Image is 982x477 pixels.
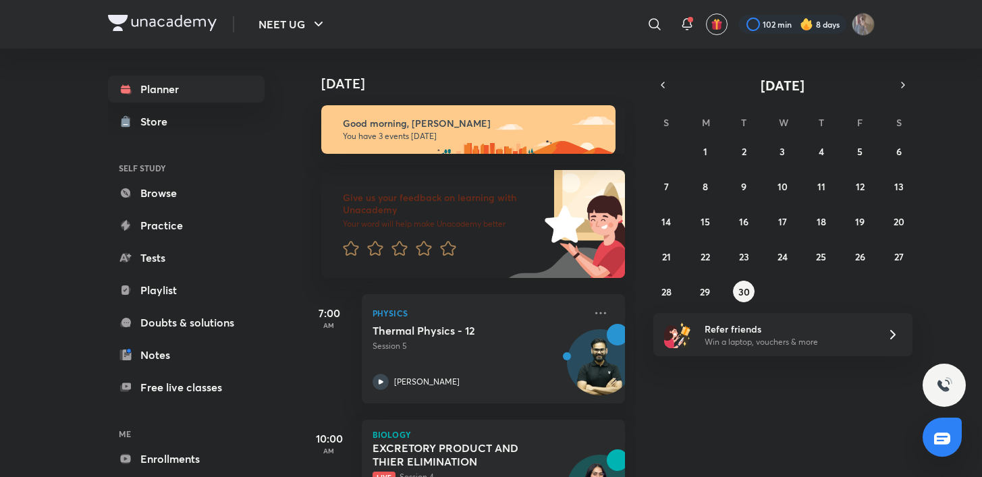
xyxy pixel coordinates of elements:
abbr: September 15, 2025 [701,215,710,228]
abbr: September 29, 2025 [700,285,710,298]
abbr: September 7, 2025 [664,180,669,193]
abbr: September 27, 2025 [894,250,904,263]
button: [DATE] [672,76,894,94]
img: referral [664,321,691,348]
img: avatar [711,18,723,30]
button: September 8, 2025 [694,175,716,197]
h6: SELF STUDY [108,157,265,179]
a: Practice [108,212,265,239]
button: September 15, 2025 [694,211,716,232]
button: September 30, 2025 [733,281,755,302]
abbr: September 9, 2025 [741,180,746,193]
button: September 21, 2025 [655,246,677,267]
button: September 22, 2025 [694,246,716,267]
abbr: Friday [857,116,863,129]
button: September 17, 2025 [771,211,793,232]
p: [PERSON_NAME] [394,376,460,388]
abbr: September 21, 2025 [662,250,671,263]
abbr: September 28, 2025 [661,285,672,298]
abbr: September 6, 2025 [896,145,902,158]
img: morning [321,105,616,154]
abbr: September 25, 2025 [816,250,826,263]
abbr: September 2, 2025 [742,145,746,158]
button: September 16, 2025 [733,211,755,232]
img: shubhanshu yadav [852,13,875,36]
img: streak [800,18,813,31]
button: September 25, 2025 [811,246,832,267]
abbr: September 3, 2025 [780,145,785,158]
button: NEET UG [250,11,335,38]
button: September 4, 2025 [811,140,832,162]
abbr: September 30, 2025 [738,285,750,298]
button: September 11, 2025 [811,175,832,197]
abbr: Monday [702,116,710,129]
p: Session 5 [373,340,584,352]
a: Tests [108,244,265,271]
abbr: September 26, 2025 [855,250,865,263]
button: September 2, 2025 [733,140,755,162]
img: Company Logo [108,15,217,31]
a: Playlist [108,277,265,304]
a: Notes [108,341,265,368]
h6: Good morning, [PERSON_NAME] [343,117,603,130]
a: Free live classes [108,374,265,401]
button: September 19, 2025 [849,211,871,232]
h5: 7:00 [302,305,356,321]
p: Your word will help make Unacademy better [343,219,540,229]
h5: 10:00 [302,430,356,447]
abbr: Tuesday [741,116,746,129]
p: Win a laptop, vouchers & more [705,336,871,348]
button: September 26, 2025 [849,246,871,267]
abbr: September 12, 2025 [856,180,865,193]
button: September 12, 2025 [849,175,871,197]
a: Doubts & solutions [108,309,265,336]
a: Enrollments [108,445,265,472]
span: [DATE] [761,76,804,94]
abbr: September 24, 2025 [778,250,788,263]
abbr: September 10, 2025 [778,180,788,193]
a: Company Logo [108,15,217,34]
button: September 14, 2025 [655,211,677,232]
a: Browse [108,179,265,206]
p: Physics [373,305,584,321]
button: September 20, 2025 [888,211,910,232]
h6: Refer friends [705,322,871,336]
p: AM [302,447,356,455]
button: September 1, 2025 [694,140,716,162]
button: September 9, 2025 [733,175,755,197]
div: Store [140,113,175,130]
abbr: September 19, 2025 [855,215,865,228]
button: September 5, 2025 [849,140,871,162]
button: September 28, 2025 [655,281,677,302]
abbr: Thursday [819,116,824,129]
img: feedback_image [499,170,625,278]
p: Biology [373,430,614,439]
button: September 24, 2025 [771,246,793,267]
button: September 13, 2025 [888,175,910,197]
abbr: September 1, 2025 [703,145,707,158]
abbr: September 8, 2025 [703,180,708,193]
abbr: September 14, 2025 [661,215,671,228]
abbr: Sunday [663,116,669,129]
button: September 18, 2025 [811,211,832,232]
button: September 7, 2025 [655,175,677,197]
button: September 6, 2025 [888,140,910,162]
button: September 29, 2025 [694,281,716,302]
h5: EXCRETORY PRODUCT AND THIER ELIMINATION [373,441,541,468]
button: September 27, 2025 [888,246,910,267]
p: You have 3 events [DATE] [343,131,603,142]
abbr: September 23, 2025 [739,250,749,263]
abbr: September 13, 2025 [894,180,904,193]
abbr: September 4, 2025 [819,145,824,158]
abbr: September 17, 2025 [778,215,787,228]
a: Store [108,108,265,135]
h6: Give us your feedback on learning with Unacademy [343,192,540,216]
abbr: Wednesday [779,116,788,129]
abbr: September 11, 2025 [817,180,825,193]
h4: [DATE] [321,76,638,92]
abbr: September 5, 2025 [857,145,863,158]
img: Avatar [568,337,632,401]
button: September 3, 2025 [771,140,793,162]
abbr: September 22, 2025 [701,250,710,263]
p: AM [302,321,356,329]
